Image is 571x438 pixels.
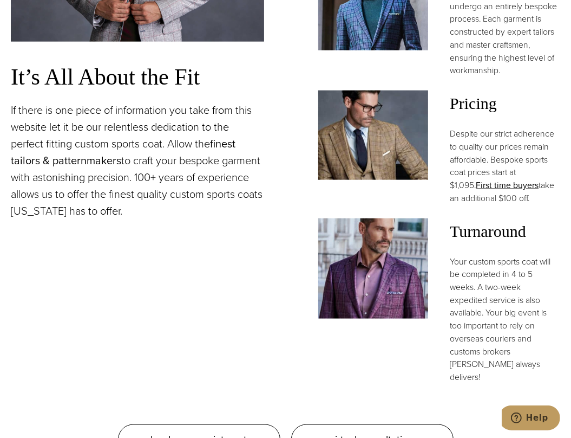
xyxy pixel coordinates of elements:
[11,63,264,91] h3: It’s All About the Fit
[318,218,429,319] img: Client in red custom sportscoat with navy plaid and lavender dress shirt. Fabric by Ermenegildo Z...
[502,405,560,433] iframe: Opens a widget where you can chat to one of our agents
[476,179,539,191] a: First time buyers
[450,255,560,384] p: Your custom sports coat will be completed in 4 to 5 weeks. A two-week expedited service is also a...
[11,102,264,220] p: If there is one piece of information you take from this website let it be our relentless dedicati...
[450,91,560,117] span: Pricing
[450,218,560,244] span: Turnaround
[318,91,429,180] img: Client in green custom tailored sportscoat with blue subtle windowpane, vest, dress shirt and pal...
[11,136,235,169] a: finest tailors & patternmakers
[450,127,560,204] p: Despite our strict adherence to quality our prices remain affordable. Bespoke sports coat prices ...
